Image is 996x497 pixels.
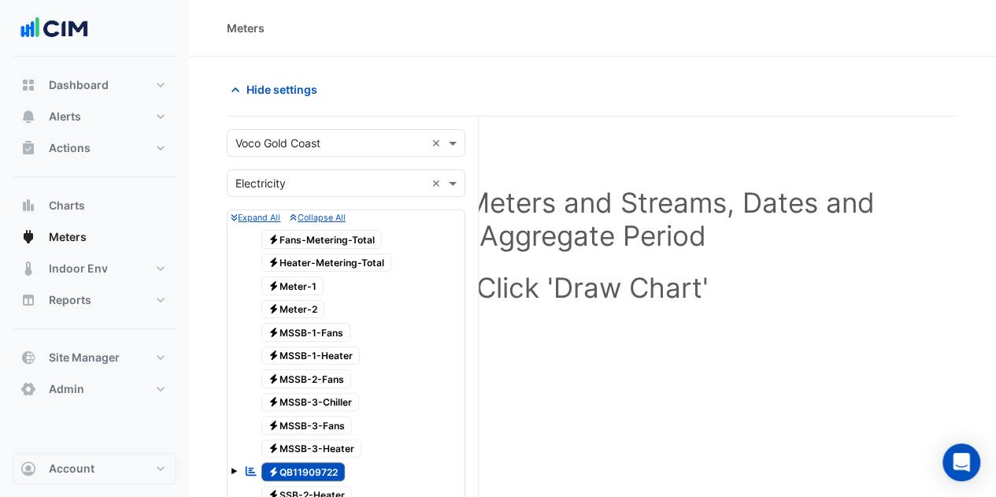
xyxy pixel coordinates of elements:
span: Indoor Env [49,261,108,276]
button: Indoor Env [13,253,176,284]
button: Alerts [13,101,176,132]
span: Meter-2 [261,300,325,319]
span: QB11909722 [261,462,346,481]
fa-icon: Electricity [268,303,280,315]
button: Hide settings [227,76,328,103]
fa-icon: Electricity [268,280,280,291]
h1: Click 'Draw Chart' [252,271,933,304]
button: Meters [13,221,176,253]
app-icon: Indoor Env [20,261,36,276]
span: Heater-Metering-Total [261,254,392,273]
div: Open Intercom Messenger [942,443,980,481]
app-icon: Meters [20,229,36,245]
span: Admin [49,381,84,397]
button: Actions [13,132,176,164]
span: Fans-Metering-Total [261,230,383,249]
span: MSSB-2-Fans [261,369,352,388]
fa-icon: Reportable [244,464,258,477]
app-icon: Site Manager [20,350,36,365]
button: Site Manager [13,342,176,373]
span: Charts [49,198,85,213]
div: Meters [227,20,265,36]
app-icon: Reports [20,292,36,308]
span: Actions [49,140,91,156]
fa-icon: Electricity [268,233,280,245]
span: Clear [431,175,445,191]
app-icon: Admin [20,381,36,397]
span: Site Manager [49,350,120,365]
span: MSSB-3-Heater [261,440,362,458]
button: Admin [13,373,176,405]
span: Dashboard [49,77,109,93]
app-icon: Actions [20,140,36,156]
fa-icon: Electricity [268,419,280,431]
button: Dashboard [13,69,176,101]
small: Expand All [231,213,280,223]
span: MSSB-3-Chiller [261,393,360,412]
app-icon: Charts [20,198,36,213]
fa-icon: Electricity [268,373,280,384]
img: Company Logo [19,13,90,44]
span: Account [49,461,94,477]
span: Meters [49,229,87,245]
app-icon: Alerts [20,109,36,124]
span: MSSB-1-Fans [261,323,351,342]
fa-icon: Electricity [268,257,280,269]
fa-icon: Electricity [268,396,280,408]
app-icon: Dashboard [20,77,36,93]
button: Collapse All [290,210,345,224]
fa-icon: Electricity [268,443,280,454]
fa-icon: Electricity [268,465,280,477]
span: MSSB-3-Fans [261,416,353,435]
fa-icon: Electricity [268,326,280,338]
span: Reports [49,292,91,308]
span: MSSB-1-Heater [261,347,361,365]
span: Meter-1 [261,276,324,295]
button: Expand All [231,210,280,224]
span: Hide settings [246,81,317,98]
button: Charts [13,190,176,221]
span: Clear [431,135,445,151]
span: Alerts [49,109,81,124]
fa-icon: Electricity [268,350,280,362]
h1: Select Site, Meters and Streams, Dates and Aggregate Period [252,186,933,252]
button: Account [13,453,176,484]
button: Reports [13,284,176,316]
small: Collapse All [290,213,345,223]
